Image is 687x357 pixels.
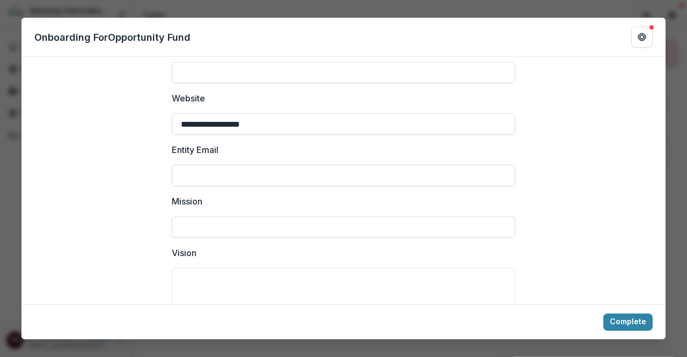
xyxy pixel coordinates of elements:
p: Website [172,92,205,105]
p: Onboarding For Opportunity Fund [34,30,191,45]
p: Vision [172,246,196,259]
button: Get Help [631,26,653,48]
p: Entity Email [172,143,218,156]
button: Complete [603,314,653,331]
p: Mission [172,195,202,208]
